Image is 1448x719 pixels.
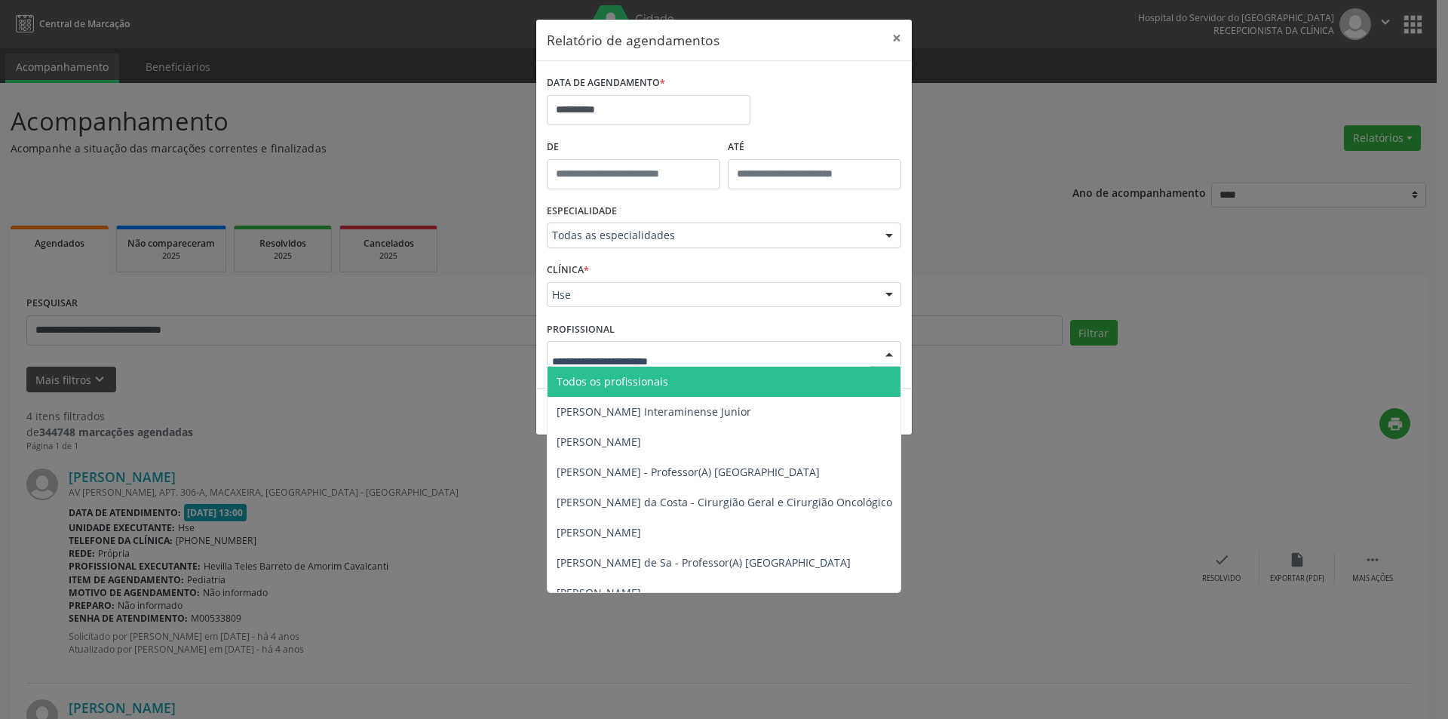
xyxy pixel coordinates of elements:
label: DATA DE AGENDAMENTO [547,72,665,95]
span: Hse [552,287,870,303]
span: [PERSON_NAME] da Costa - Cirurgião Geral e Cirurgião Oncológico [557,495,892,509]
span: Todas as especialidades [552,228,870,243]
button: Close [882,20,912,57]
span: Todos os profissionais [557,374,668,389]
span: [PERSON_NAME] [557,435,641,449]
label: De [547,136,720,159]
label: ESPECIALIDADE [547,200,617,223]
label: ATÉ [728,136,901,159]
span: [PERSON_NAME] de Sa - Professor(A) [GEOGRAPHIC_DATA] [557,555,851,570]
span: [PERSON_NAME] [557,585,641,600]
span: [PERSON_NAME] Interaminense Junior [557,404,751,419]
label: CLÍNICA [547,259,589,282]
label: PROFISSIONAL [547,318,615,341]
span: [PERSON_NAME] [557,525,641,539]
h5: Relatório de agendamentos [547,30,719,50]
span: [PERSON_NAME] - Professor(A) [GEOGRAPHIC_DATA] [557,465,820,479]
